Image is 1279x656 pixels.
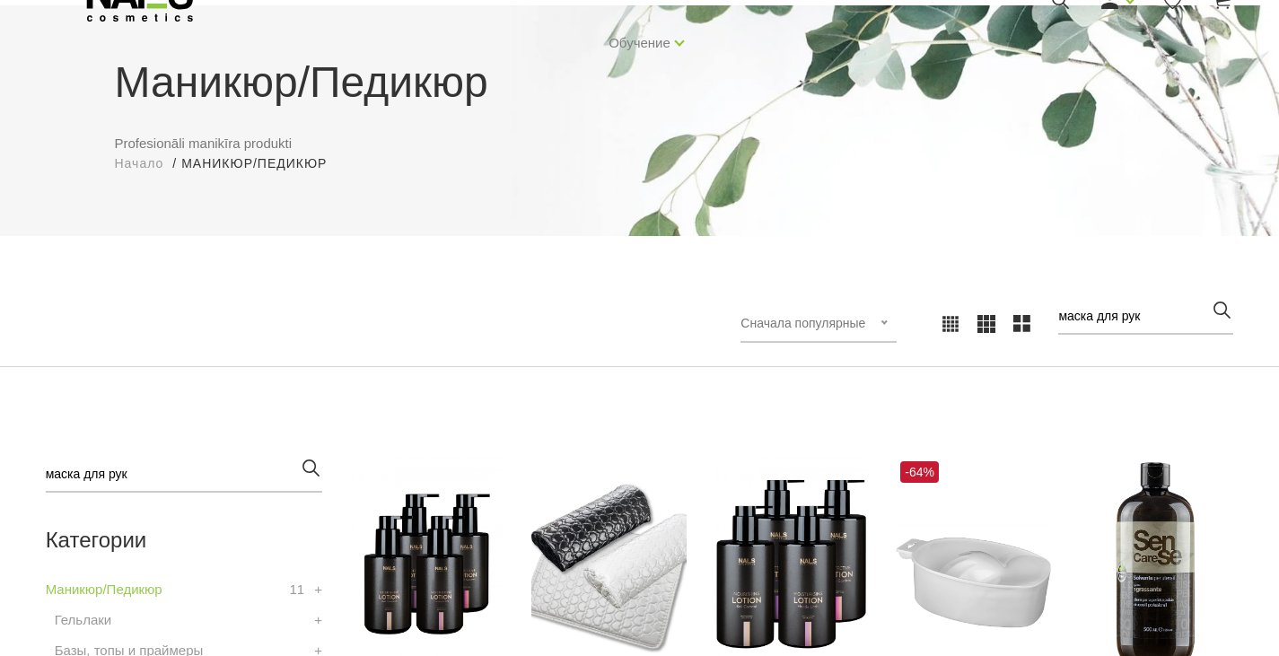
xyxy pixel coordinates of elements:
a: Маникюр/Педикюр [46,579,162,600]
a: Обучение [609,7,670,79]
span: 11 [289,579,304,600]
span: -64% [900,461,939,483]
li: Маникюр/Педикюр [181,154,345,173]
span: Сначала популярные [740,316,865,330]
a: + [314,609,322,631]
input: Поиск продуктов ... [1058,299,1233,335]
input: Поиск продуктов ... [46,457,322,493]
a: + [314,579,322,600]
a: Начало [115,154,164,173]
span: Начало [115,156,164,171]
h2: Категории [46,529,322,552]
div: Profesionāli manikīra produkti [101,50,1178,173]
a: Гельлаки [55,609,112,631]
